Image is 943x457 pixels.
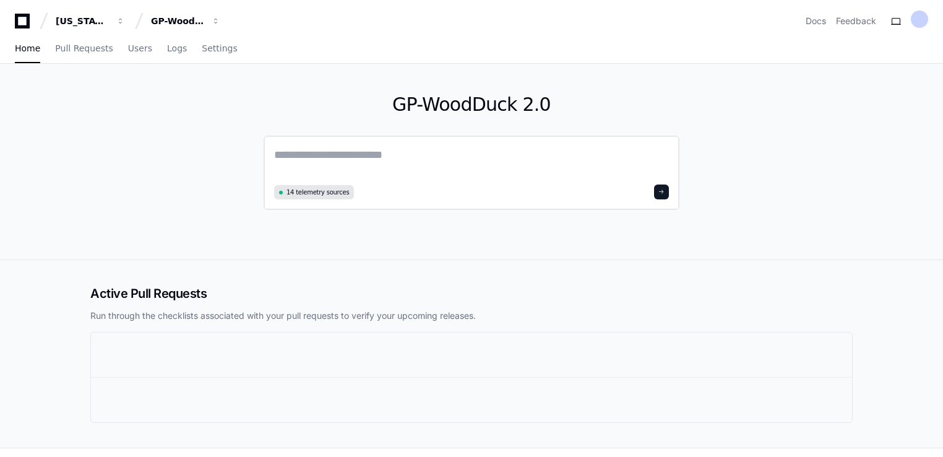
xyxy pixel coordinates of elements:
a: Logs [167,35,187,63]
a: Docs [806,15,826,27]
p: Run through the checklists associated with your pull requests to verify your upcoming releases. [90,310,853,322]
span: Logs [167,45,187,52]
a: Pull Requests [55,35,113,63]
h2: Active Pull Requests [90,285,853,302]
a: Users [128,35,152,63]
div: [US_STATE] Pacific [56,15,109,27]
span: Users [128,45,152,52]
button: Feedback [836,15,876,27]
button: [US_STATE] Pacific [51,10,130,32]
button: GP-WoodDuck 2.0 [146,10,225,32]
span: 14 telemetry sources [286,188,349,197]
span: Home [15,45,40,52]
span: Pull Requests [55,45,113,52]
a: Settings [202,35,237,63]
span: Settings [202,45,237,52]
a: Home [15,35,40,63]
div: GP-WoodDuck 2.0 [151,15,204,27]
h1: GP-WoodDuck 2.0 [264,94,679,116]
